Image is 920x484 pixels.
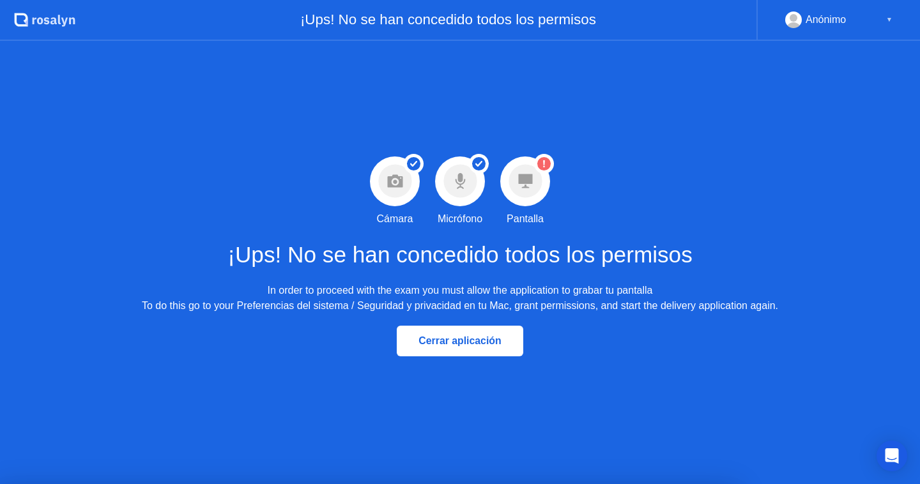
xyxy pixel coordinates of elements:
[886,11,893,28] div: ▼
[142,283,778,314] div: In order to proceed with the exam you must allow the application to grabar tu pantalla To do this...
[401,335,519,347] div: Cerrar aplicación
[438,211,482,227] div: Micrófono
[377,211,413,227] div: Cámara
[227,238,693,272] h1: ¡Ups! No se han concedido todos los permisos
[507,211,544,227] div: Pantalla
[806,11,846,28] div: Anónimo
[877,441,907,471] div: Open Intercom Messenger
